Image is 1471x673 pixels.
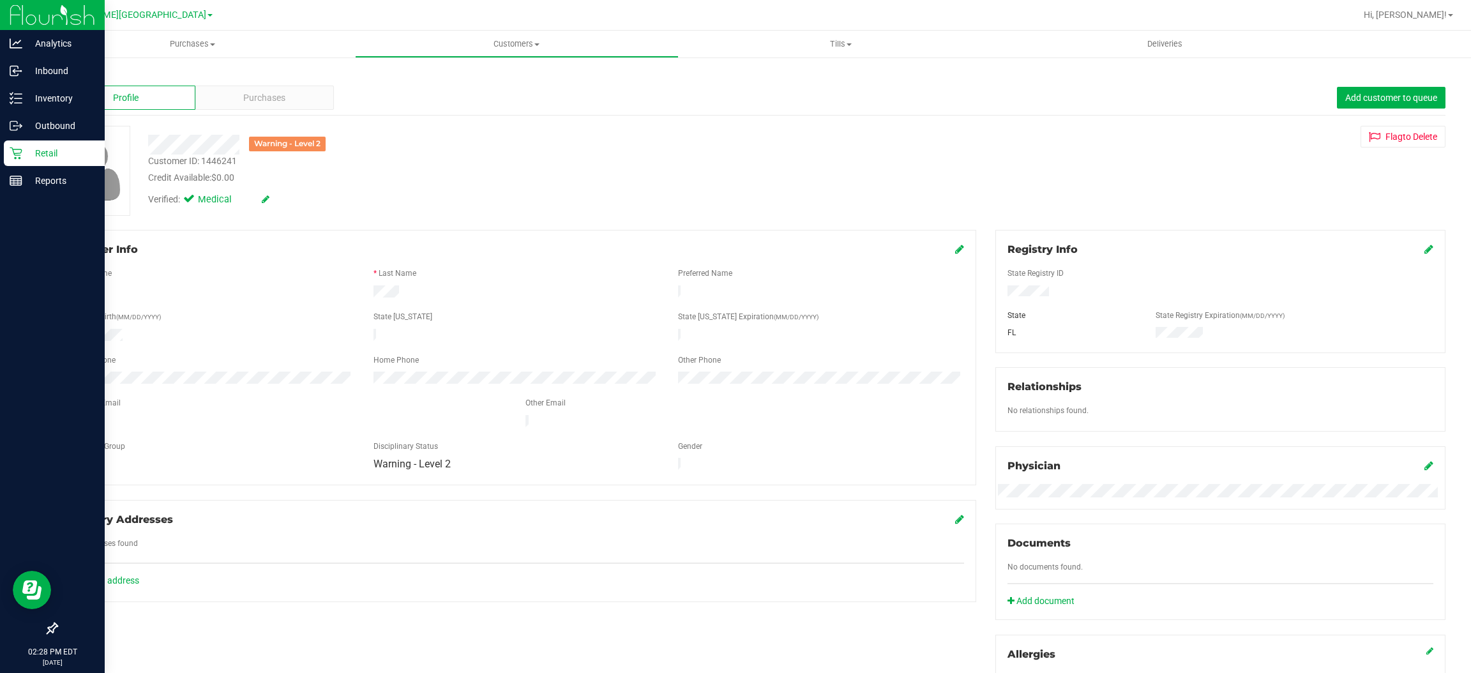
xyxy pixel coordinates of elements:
label: State Registry Expiration [1156,310,1285,321]
span: (MM/DD/YYYY) [116,314,161,321]
a: Customers [355,31,679,57]
span: $0.00 [211,172,234,183]
span: Medical [198,193,249,207]
a: Purchases [31,31,355,57]
span: Warning - Level 2 [373,458,451,470]
span: Relationships [1007,381,1082,393]
div: Warning - Level 2 [249,137,326,151]
span: Delivery Addresses [68,513,173,526]
label: State [US_STATE] Expiration [678,311,818,322]
p: Inventory [22,91,99,106]
span: Purchases [243,91,285,105]
label: Disciplinary Status [373,441,438,452]
p: Outbound [22,118,99,133]
span: Add customer to queue [1345,93,1437,103]
div: Credit Available: [148,171,833,185]
a: Tills [679,31,1003,57]
label: Home Phone [373,354,419,366]
button: Flagto Delete [1361,126,1445,147]
inline-svg: Inbound [10,64,22,77]
span: Tills [679,38,1002,50]
p: 02:28 PM EDT [6,646,99,658]
label: Other Phone [678,354,721,366]
div: Customer ID: 1446241 [148,155,237,168]
inline-svg: Outbound [10,119,22,132]
span: Allergies [1007,648,1055,660]
span: No documents found. [1007,563,1083,571]
label: Other Email [525,397,566,409]
label: Gender [678,441,702,452]
p: Analytics [22,36,99,51]
inline-svg: Reports [10,174,22,187]
a: Add document [1007,594,1081,608]
p: [DATE] [6,658,99,667]
label: Last Name [379,268,416,279]
iframe: Resource center [13,571,51,609]
p: Retail [22,146,99,161]
button: Add customer to queue [1337,87,1445,109]
div: FL [998,327,1146,338]
span: Deliveries [1130,38,1200,50]
span: Purchases [31,38,355,50]
inline-svg: Inventory [10,92,22,105]
label: No relationships found. [1007,405,1089,416]
span: (MM/DD/YYYY) [774,314,818,321]
label: Preferred Name [678,268,732,279]
label: Date of Birth [73,311,161,322]
span: Physician [1007,460,1060,472]
inline-svg: Analytics [10,37,22,50]
span: (MM/DD/YYYY) [1240,312,1285,319]
div: Verified: [148,193,269,207]
label: State Registry ID [1007,268,1064,279]
a: Deliveries [1003,31,1327,57]
p: Inbound [22,63,99,79]
label: State [US_STATE] [373,311,432,322]
span: Hi, [PERSON_NAME]! [1364,10,1447,20]
span: [PERSON_NAME][GEOGRAPHIC_DATA] [49,10,206,20]
span: Profile [113,91,139,105]
span: Documents [1007,537,1071,549]
span: Registry Info [1007,243,1078,255]
p: Reports [22,173,99,188]
inline-svg: Retail [10,147,22,160]
span: Customers [356,38,679,50]
div: State [998,310,1146,321]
